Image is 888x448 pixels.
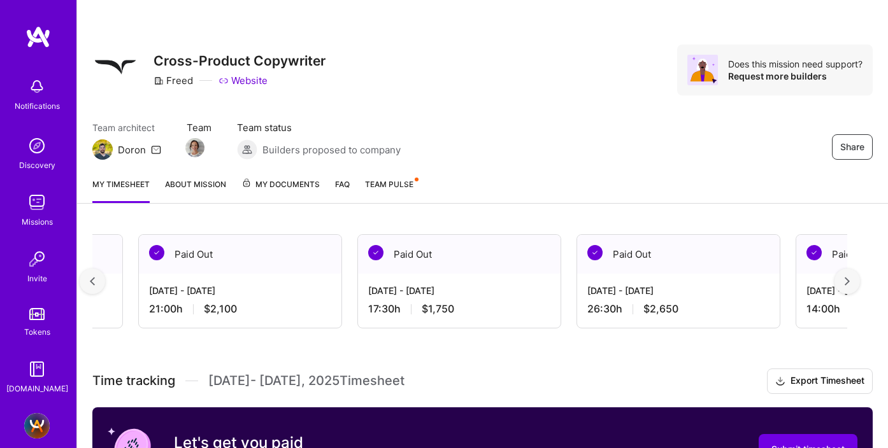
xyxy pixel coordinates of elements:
button: Share [832,134,873,160]
div: Does this mission need support? [728,58,863,70]
img: left [90,277,95,286]
img: Paid Out [806,245,822,260]
img: tokens [29,308,45,320]
a: Team Pulse [365,178,417,203]
div: Doron [118,143,146,157]
a: About Mission [165,178,226,203]
span: Builders proposed to company [262,143,401,157]
img: Company Logo [92,45,138,90]
span: My Documents [241,178,320,192]
div: [DATE] - [DATE] [368,284,550,297]
a: Website [218,74,268,87]
span: Team architect [92,121,161,134]
img: Team Architect [92,139,113,160]
div: [DATE] - [DATE] [149,284,331,297]
a: FAQ [335,178,350,203]
div: Missions [22,215,53,228]
div: Paid Out [577,235,780,274]
div: Discovery [19,158,55,172]
div: 17:30 h [368,302,550,316]
img: Builders proposed to company [237,139,257,160]
div: Paid Out [139,235,341,274]
span: Team Pulse [365,179,413,189]
div: 26:30 h [587,302,770,316]
div: Notifications [15,99,60,113]
img: Team Member Avatar [185,138,204,157]
span: Share [840,141,864,153]
a: My Documents [241,178,320,203]
img: guide book [24,356,50,382]
img: Invite [24,246,50,272]
a: Team Member Avatar [187,137,203,158]
img: bell [24,74,50,99]
i: icon Mail [151,144,161,155]
i: icon CompanyGray [154,76,164,86]
span: $2,100 [204,302,237,316]
a: A.Team - Full-stack Demand Growth team! [21,413,53,438]
img: Paid Out [149,245,164,260]
img: logo [25,25,51,48]
div: [DATE] - [DATE] [587,284,770,297]
span: Team [187,121,211,134]
div: Invite [27,272,47,285]
span: [DATE] - [DATE] , 2025 Timesheet [208,373,405,389]
img: teamwork [24,190,50,215]
h3: Cross-Product Copywriter [154,53,326,69]
i: icon Download [775,375,785,388]
span: $1,750 [422,302,454,316]
div: Freed [154,74,193,87]
img: discovery [24,133,50,158]
img: A.Team - Full-stack Demand Growth team! [24,413,50,438]
div: Tokens [24,325,50,339]
img: Paid Out [587,245,603,260]
img: Avatar [687,55,718,85]
img: right [845,277,850,286]
div: Request more builders [728,70,863,82]
span: Time tracking [92,373,175,389]
a: My timesheet [92,178,150,203]
span: $2,650 [643,302,678,316]
button: Export Timesheet [767,368,873,394]
span: Team status [237,121,401,134]
div: 21:00 h [149,302,331,316]
div: [DOMAIN_NAME] [6,382,68,395]
img: Paid Out [368,245,383,260]
div: Paid Out [358,235,561,274]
